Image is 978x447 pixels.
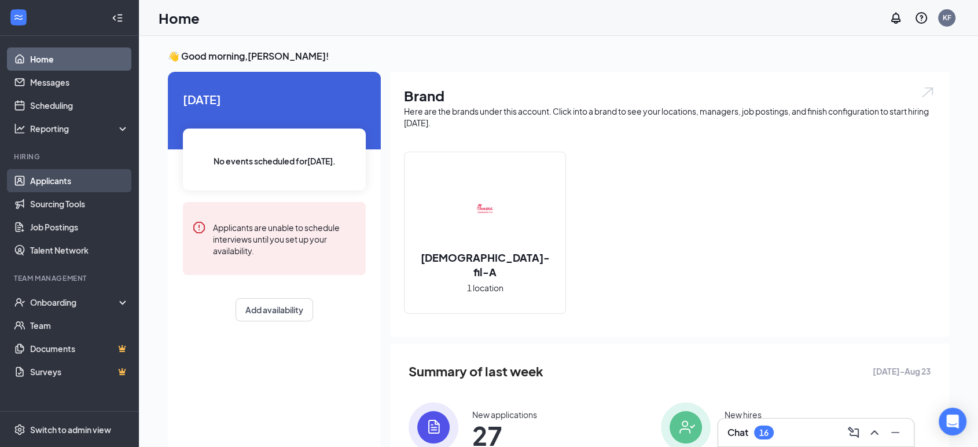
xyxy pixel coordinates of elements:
[30,296,119,308] div: Onboarding
[30,424,111,435] div: Switch to admin view
[914,11,928,25] svg: QuestionInfo
[727,426,748,439] h3: Chat
[30,123,130,134] div: Reporting
[472,425,537,446] span: 27
[472,409,537,420] div: New applications
[236,298,313,321] button: Add availability
[467,281,503,294] span: 1 location
[13,12,24,23] svg: WorkstreamLogo
[889,11,903,25] svg: Notifications
[404,105,935,129] div: Here are the brands under this account. Click into a brand to see your locations, managers, job p...
[405,250,565,279] h2: [DEMOGRAPHIC_DATA]-fil-A
[214,155,336,167] span: No events scheduled for [DATE] .
[159,8,200,28] h1: Home
[14,424,25,435] svg: Settings
[30,47,129,71] a: Home
[14,123,25,134] svg: Analysis
[448,171,522,246] img: Chick-fil-A
[30,360,129,383] a: SurveysCrown
[404,86,935,105] h1: Brand
[873,365,931,378] span: [DATE] - Aug 23
[168,50,949,63] h3: 👋 Good morning, [PERSON_NAME] !
[30,169,129,192] a: Applicants
[920,86,935,99] img: open.6027fd2a22e1237b5b06.svg
[867,426,881,439] svg: ChevronUp
[30,314,129,337] a: Team
[725,409,762,420] div: New hires
[865,423,884,442] button: ChevronUp
[939,408,966,435] div: Open Intercom Messenger
[30,337,129,360] a: DocumentsCrown
[847,426,861,439] svg: ComposeMessage
[886,423,905,442] button: Minimize
[943,13,951,23] div: KF
[192,221,206,235] svg: Error
[213,221,356,257] div: Applicants are unable to schedule interviews until you set up your availability.
[112,12,123,24] svg: Collapse
[844,423,863,442] button: ComposeMessage
[409,361,543,382] span: Summary of last week
[30,239,129,262] a: Talent Network
[14,296,25,308] svg: UserCheck
[888,426,902,439] svg: Minimize
[183,90,366,108] span: [DATE]
[759,428,769,438] div: 16
[30,215,129,239] a: Job Postings
[30,94,129,117] a: Scheduling
[30,192,129,215] a: Sourcing Tools
[30,71,129,94] a: Messages
[14,273,127,283] div: Team Management
[14,152,127,162] div: Hiring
